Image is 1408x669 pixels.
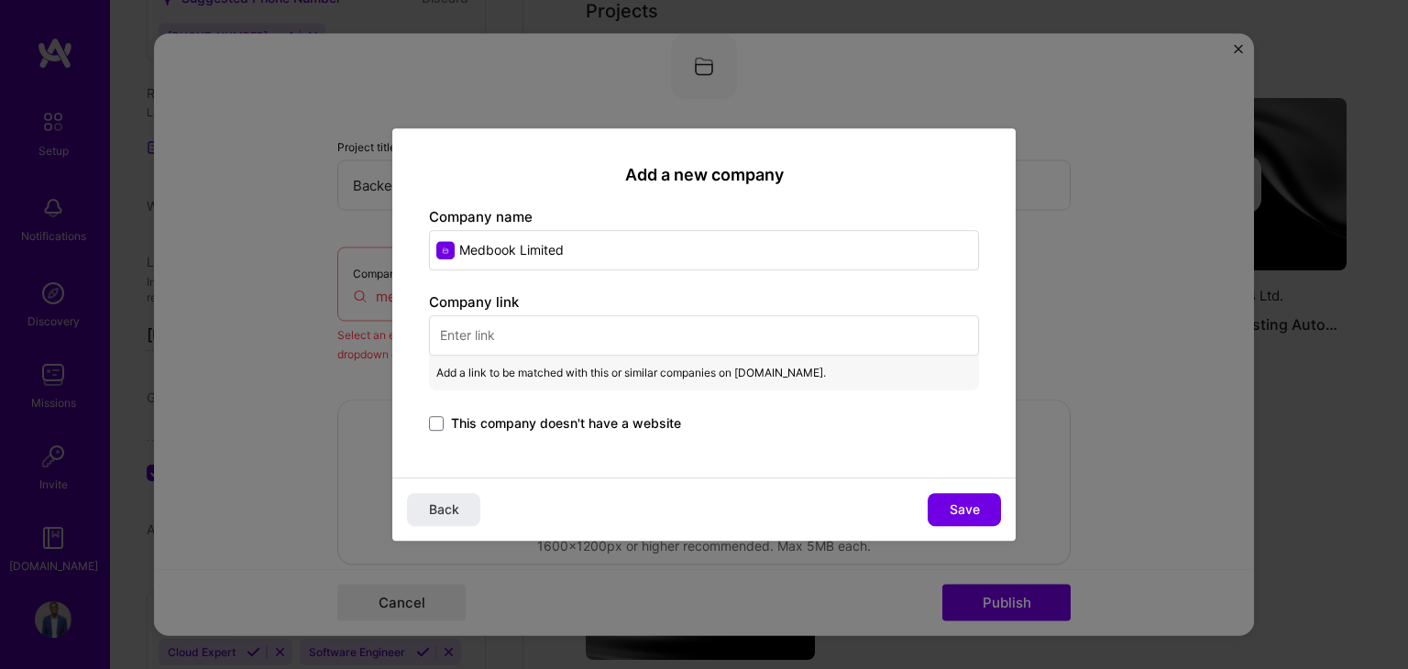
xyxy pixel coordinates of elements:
[429,230,979,270] input: Enter name
[429,293,519,311] label: Company link
[429,165,979,185] h2: Add a new company
[429,500,459,519] span: Back
[429,315,979,356] input: Enter link
[407,493,480,526] button: Back
[451,414,681,433] span: This company doesn't have a website
[928,493,1001,526] button: Save
[436,363,826,383] span: Add a link to be matched with this or similar companies on [DOMAIN_NAME].
[429,208,533,225] label: Company name
[950,500,980,519] span: Save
